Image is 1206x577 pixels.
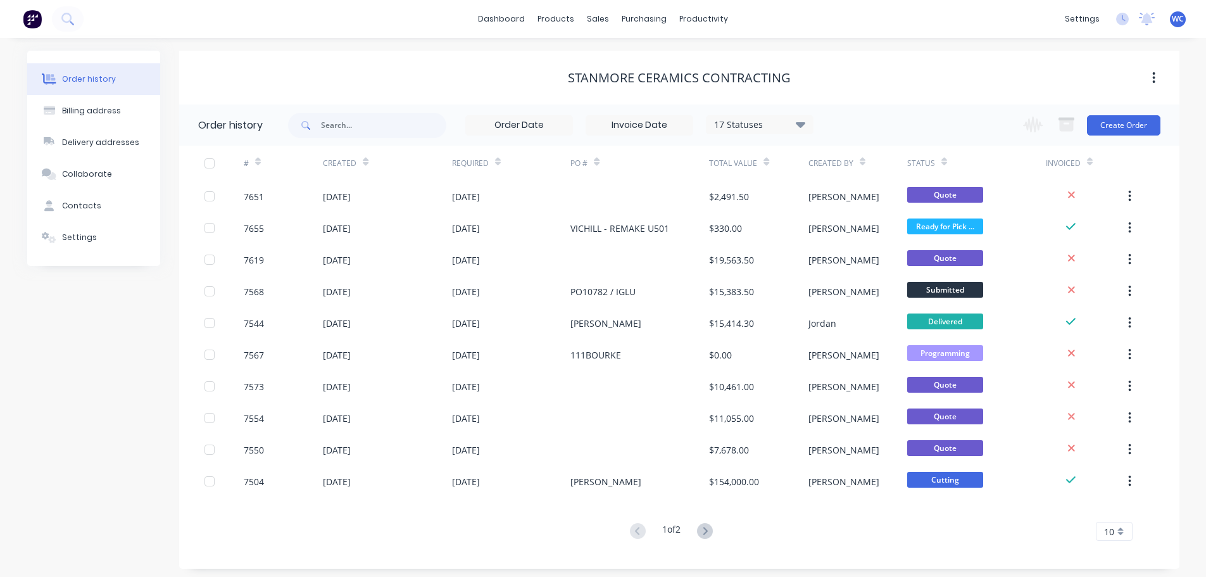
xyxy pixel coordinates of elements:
div: 17 Statuses [707,118,813,132]
div: [DATE] [452,475,480,488]
div: 7554 [244,412,264,425]
div: Order history [62,73,116,85]
div: settings [1058,10,1106,29]
div: [DATE] [323,348,351,362]
div: [PERSON_NAME] [570,475,641,488]
div: [PERSON_NAME] [570,317,641,330]
div: $0.00 [709,348,732,362]
div: Stanmore Ceramics Contracting [568,70,791,86]
div: PO10782 / IGLU [570,285,636,298]
div: Invoiced [1046,158,1081,169]
div: $2,491.50 [709,190,749,203]
div: [PERSON_NAME] [808,412,879,425]
span: Submitted [907,282,983,298]
div: $15,414.30 [709,317,754,330]
button: Delivery addresses [27,127,160,158]
button: Billing address [27,95,160,127]
div: $10,461.00 [709,380,754,393]
div: [DATE] [323,190,351,203]
div: $11,055.00 [709,412,754,425]
div: [DATE] [323,222,351,235]
div: $154,000.00 [709,475,759,488]
img: Factory [23,10,42,29]
span: Quote [907,250,983,266]
div: Billing address [62,105,121,117]
div: Status [907,146,1046,181]
div: 1 of 2 [662,523,681,541]
span: Quote [907,409,983,424]
div: [DATE] [323,443,351,457]
div: $7,678.00 [709,443,749,457]
div: PO # [570,146,709,181]
input: Invoice Date [586,116,693,135]
div: [PERSON_NAME] [808,443,879,457]
div: Jordan [808,317,836,330]
div: 7568 [244,285,264,298]
div: [DATE] [452,380,480,393]
div: # [244,158,249,169]
div: Required [452,158,489,169]
div: Delivery addresses [62,137,139,148]
div: [DATE] [452,253,480,267]
span: Quote [907,440,983,456]
button: Collaborate [27,158,160,190]
span: Ready for Pick ... [907,219,983,234]
div: [PERSON_NAME] [808,475,879,488]
div: [PERSON_NAME] [808,190,879,203]
div: 7544 [244,317,264,330]
div: 7651 [244,190,264,203]
div: Order history [198,118,263,133]
button: Order history [27,63,160,95]
div: 7573 [244,380,264,393]
div: Settings [62,232,97,243]
span: Cutting [907,472,983,488]
div: PO # [570,158,587,169]
div: [DATE] [452,190,480,203]
div: [PERSON_NAME] [808,285,879,298]
div: sales [581,10,615,29]
span: Quote [907,377,983,393]
div: [DATE] [323,285,351,298]
div: VICHILL - REMAKE U501 [570,222,669,235]
div: [DATE] [452,222,480,235]
span: WC [1172,13,1184,25]
div: 111BOURKE [570,348,621,362]
div: [DATE] [323,317,351,330]
span: Quote [907,187,983,203]
button: Contacts [27,190,160,222]
button: Create Order [1087,115,1160,136]
div: [DATE] [452,348,480,362]
div: $330.00 [709,222,742,235]
div: Created [323,146,451,181]
div: Contacts [62,200,101,212]
div: $15,383.50 [709,285,754,298]
span: 10 [1104,525,1114,538]
div: [DATE] [323,380,351,393]
div: Created By [808,158,853,169]
div: productivity [673,10,734,29]
div: Collaborate [62,168,112,180]
div: $19,563.50 [709,253,754,267]
a: dashboard [472,10,531,29]
div: # [244,146,323,181]
div: Total Value [709,158,757,169]
div: [DATE] [452,412,480,425]
div: purchasing [615,10,673,29]
div: products [531,10,581,29]
div: [DATE] [452,443,480,457]
div: [DATE] [323,412,351,425]
div: 7550 [244,443,264,457]
div: [PERSON_NAME] [808,380,879,393]
div: Total Value [709,146,808,181]
div: [DATE] [323,475,351,488]
div: 7567 [244,348,264,362]
div: Required [452,146,571,181]
div: Status [907,158,935,169]
div: [PERSON_NAME] [808,348,879,362]
div: [DATE] [323,253,351,267]
div: 7619 [244,253,264,267]
button: Settings [27,222,160,253]
div: Created By [808,146,907,181]
div: 7504 [244,475,264,488]
span: Programming [907,345,983,361]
